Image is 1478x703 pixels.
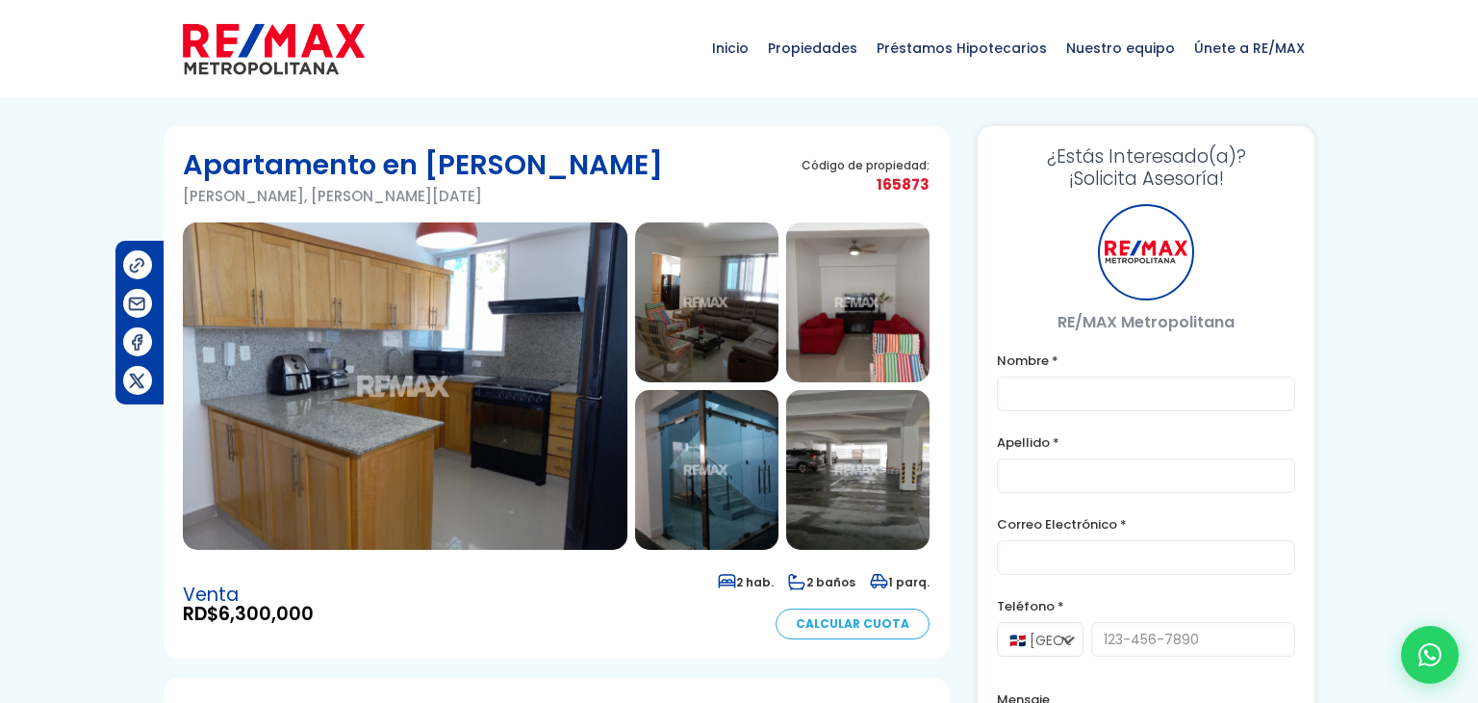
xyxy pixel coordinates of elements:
[183,605,314,624] span: RD$
[127,255,147,275] img: Compartir
[1098,204,1194,300] div: RE/MAX Metropolitana
[870,574,930,590] span: 1 parq.
[183,586,314,605] span: Venta
[997,349,1295,373] label: Nombre *
[635,222,778,382] img: Apartamento en Don Honorio
[776,609,930,639] a: Calcular Cuota
[802,158,930,172] span: Código de propiedad:
[635,390,778,550] img: Apartamento en Don Honorio
[1091,622,1295,657] input: 123-456-7890
[997,430,1295,455] label: Apellido *
[786,390,930,550] img: Apartamento en Don Honorio
[183,145,663,184] h1: Apartamento en [PERSON_NAME]
[702,19,758,77] span: Inicio
[127,371,147,391] img: Compartir
[997,310,1295,334] p: RE/MAX Metropolitana
[758,19,867,77] span: Propiedades
[127,332,147,352] img: Compartir
[997,145,1295,168] span: ¿Estás Interesado(a)?
[718,574,774,590] span: 2 hab.
[867,19,1057,77] span: Préstamos Hipotecarios
[183,184,663,208] p: [PERSON_NAME], [PERSON_NAME][DATE]
[218,601,314,627] span: 6,300,000
[997,145,1295,190] h3: ¡Solicita Asesoría!
[1185,19,1314,77] span: Únete a RE/MAX
[786,222,930,382] img: Apartamento en Don Honorio
[788,574,855,590] span: 2 baños
[1057,19,1185,77] span: Nuestro equipo
[183,20,365,78] img: remax-metropolitana-logo
[997,594,1295,618] label: Teléfono *
[183,222,627,550] img: Apartamento en Don Honorio
[997,512,1295,536] label: Correo Electrónico *
[127,294,147,314] img: Compartir
[802,172,930,196] span: 165873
